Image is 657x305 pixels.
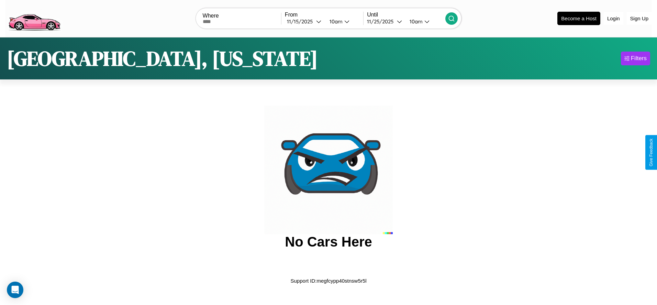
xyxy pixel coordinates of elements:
button: 10am [324,18,363,25]
button: Filters [621,52,650,65]
button: 10am [404,18,445,25]
div: Open Intercom Messenger [7,282,23,298]
label: From [285,12,363,18]
label: Until [367,12,445,18]
div: 11 / 15 / 2025 [287,18,316,25]
img: logo [5,3,63,32]
button: 11/15/2025 [285,18,324,25]
div: 10am [326,18,344,25]
div: Give Feedback [649,139,654,166]
div: 11 / 25 / 2025 [367,18,397,25]
button: Login [604,12,623,25]
img: car [264,106,393,234]
button: Become a Host [557,12,600,25]
label: Where [203,13,281,19]
h1: [GEOGRAPHIC_DATA], [US_STATE] [7,44,318,73]
h2: No Cars Here [285,234,372,250]
div: Filters [631,55,647,62]
button: Sign Up [627,12,652,25]
div: 10am [406,18,424,25]
p: Support ID: megfcypp40stnsw5r5l [291,276,367,285]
